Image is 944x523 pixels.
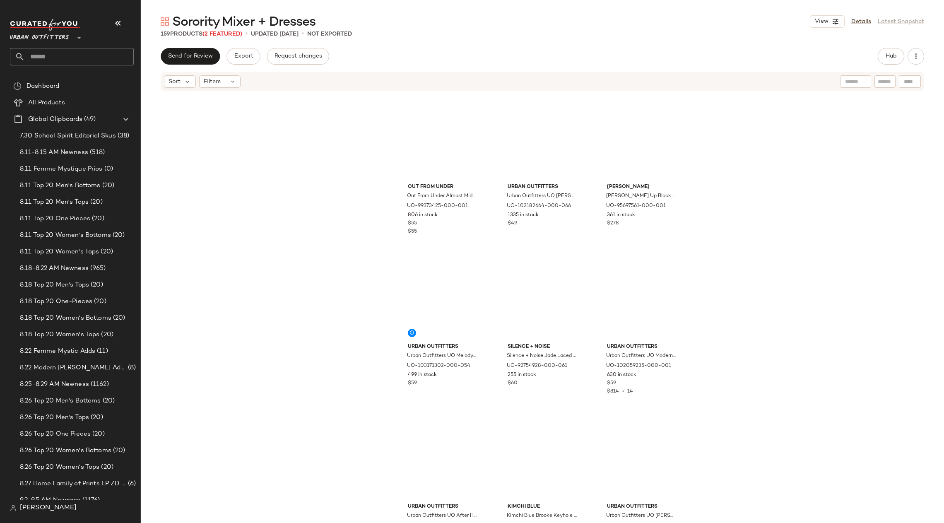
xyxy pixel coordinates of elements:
span: Send for Review [168,53,213,60]
span: Urban Outfitters UO Melody Metallic Cowl Neck Strappy Back Mini Dress in Mauve, Women's at Urban ... [407,352,477,360]
span: $55 [408,220,417,227]
span: $59 [408,380,417,387]
img: svg%3e [13,82,22,90]
span: Urban Outfitters UO [PERSON_NAME] Sequin Low Rise Mico Mini Skirt in Pink, Women's at Urban Outfi... [507,193,577,200]
span: UO-102182664-000-066 [507,202,571,210]
p: Not Exported [307,30,352,39]
span: [PERSON_NAME] [20,503,77,513]
span: 8.26 Top 20 Women's Tops [20,463,99,472]
span: (20) [91,429,105,439]
span: (8) [126,363,136,373]
span: Filters [204,77,221,86]
img: cfy_white_logo.C9jOOHJF.svg [10,19,80,31]
span: UO-103171302-000-054 [407,362,470,370]
span: 8.27 Home Family of Prints LP ZD Adds [20,479,126,489]
button: Request changes [267,48,329,65]
span: Urban Outfitters UO [PERSON_NAME] Open Back Fit-And-Flare Mini Dress in Pink, Women's at Urban Ou... [606,512,676,520]
span: Out From Under [408,183,478,191]
span: • [302,29,304,39]
span: • [619,389,627,394]
span: $60 [508,380,518,387]
button: View [810,15,845,28]
span: Sort [169,77,181,86]
span: Urban Outfitters [607,503,677,511]
button: Send for Review [161,48,220,65]
span: 7.30 School Spirit Editorial Skus [20,131,116,141]
span: 8.18 Top 20 Women's Bottoms [20,313,111,323]
span: $59 [607,380,616,387]
span: Kimchi Blue [508,503,578,511]
p: updated [DATE] [251,30,299,39]
span: 8.11-8.15 AM Newness [20,148,88,157]
span: 8.11 Top 20 Men's Tops [20,198,89,207]
span: 8.26 Top 20 Men's Tops [20,413,89,422]
span: 8.26 Top 20 Women's Bottoms [20,446,111,456]
span: 255 in stock [508,371,536,379]
span: (1162) [89,380,109,389]
span: • [246,29,248,39]
span: 8.18 Top 20 Women's Tops [20,330,99,340]
span: Urban Outfitters [10,28,69,43]
span: $814 [607,389,619,394]
span: Export [234,53,253,60]
span: (20) [101,181,115,190]
span: [PERSON_NAME] Up Block Knee-High Boot in Black, Women's at Urban Outfitters [606,193,676,200]
span: (20) [89,280,103,290]
span: (20) [89,198,103,207]
span: $278 [607,220,619,227]
span: (20) [111,446,125,456]
a: Details [851,17,871,26]
span: Urban Outfitters [408,503,478,511]
span: (20) [101,396,115,406]
span: $49 [508,220,517,227]
span: 159 [161,31,170,37]
span: (518) [88,148,105,157]
span: (20) [99,247,113,257]
span: 8.22 Femme Mystic Adds [20,347,95,356]
span: All Products [28,98,65,108]
span: Global Clipboards [28,115,82,124]
img: svg%3e [10,505,17,511]
span: UO-102059235-000-001 [606,362,671,370]
span: Hub [885,53,897,60]
span: 8.18 Top 20 Men's Tops [20,280,89,290]
span: Urban Outfitters UO Modern Mesh Basque Waist Strapless Mini Dress in Black, Women's at Urban Outf... [606,352,676,360]
span: (38) [116,131,130,141]
span: UO-95697561-000-001 [606,202,666,210]
span: 8.11 Top 20 One Pieces [20,214,90,224]
span: 8.11 Femme Mystique Prios [20,164,103,174]
span: 9.2-9.5 AM Newness [20,496,81,505]
span: Urban Outfitters [408,343,478,351]
span: (6) [126,479,136,489]
span: (49) [82,115,96,124]
span: 806 in stock [408,212,438,219]
button: Hub [878,48,904,65]
span: 8.11 Top 20 Women's Tops [20,247,99,257]
div: Products [161,30,242,39]
span: (965) [89,264,106,273]
span: (20) [111,313,125,323]
span: Request changes [274,53,322,60]
span: Out From Under Almost Midnight Lace Corset Top in Black, Women's at Urban Outfitters [407,193,477,200]
span: 8.25-8.29 AM Newness [20,380,89,389]
span: (20) [99,463,113,472]
span: (20) [99,330,113,340]
span: 8.22 Modern [PERSON_NAME] Adds [20,363,126,373]
span: (2 Featured) [202,31,242,37]
span: $55 [408,229,417,234]
span: Sorority Mixer + Dresses [172,14,315,31]
span: [PERSON_NAME] [607,183,677,191]
span: (0) [103,164,113,174]
span: 14 [627,389,633,394]
span: 8.11 Top 20 Women's Bottoms [20,231,111,240]
span: Urban Outfitters UO After Hours Asymmetric Cutout One-Shoulder Mini Dress in Purple, Women's at U... [407,512,477,520]
span: Urban Outfitters [508,183,578,191]
img: svg%3e [161,17,169,26]
span: 499 in stock [408,371,437,379]
span: (20) [92,297,106,306]
span: (1176) [81,496,100,505]
span: (11) [95,347,108,356]
button: Export [226,48,260,65]
span: View [814,18,828,25]
span: Kimchi Blue Brooke Keyhole Cutout Slip Mini Dress in Black, Women's at Urban Outfitters [507,512,577,520]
